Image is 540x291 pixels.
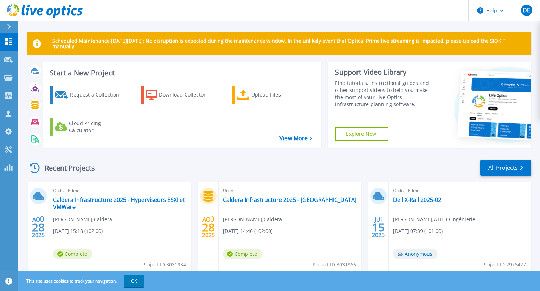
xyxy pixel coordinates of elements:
a: View More [279,135,312,142]
span: Project ID: 3031866 [313,261,356,268]
span: Project ID: 2976427 [482,261,526,268]
span: Optical Prime [393,187,527,194]
a: Cloud Pricing Calculator [50,118,128,136]
div: Upload Files [251,88,308,102]
div: Support Video Library [335,68,437,77]
span: [DATE] 07:39 (+01:00) [393,227,443,235]
a: Caldera Infrastructure 2025 - Hyperviseurs ESXI et VMWare [53,196,187,210]
span: [DATE] 14:46 (+02:00) [223,227,272,235]
div: Find tutorials, instructional guides and other support videos to help you make the most of your L... [335,80,437,108]
div: AOÛ 2025 [32,215,45,240]
span: [DATE] 15:18 (+02:00) [53,227,103,235]
span: 28 [202,224,215,230]
a: Request a Collection [50,86,128,104]
a: Download Collector [141,86,219,104]
a: Dell X-Rail 2025-02 [393,196,441,203]
span: Optical Prime [53,187,187,194]
h3: Start a New Project [50,69,312,77]
div: Recent Projects [27,159,104,177]
span: 15 [372,224,385,230]
span: Complete [223,249,262,259]
span: [PERSON_NAME] , ATHEO Ingénierie [393,216,475,223]
span: This site uses cookies to track your navigation. [19,275,144,287]
span: Anonymous [393,249,438,259]
button: OK [124,275,144,287]
div: Cloud Pricing Calculator [69,120,125,134]
div: Download Collector [159,88,215,102]
div: JUI 2025 [372,215,385,240]
span: [PERSON_NAME] , Caldera [223,216,282,223]
span: Complete [53,249,92,259]
span: DE [523,7,530,13]
a: Upload Files [232,86,310,104]
span: Unity [223,187,357,194]
div: Request a Collection [70,88,126,102]
a: Caldera Infrastructure 2025 - [GEOGRAPHIC_DATA] [223,196,356,203]
span: [PERSON_NAME] , Caldera [53,216,112,223]
a: Explore Now! [335,127,388,141]
span: 28 [32,224,45,230]
p: Scheduled Maintenance [DATE][DATE]: No disruption is expected during the maintenance window. In t... [52,38,526,49]
span: Project ID: 3031934 [142,261,186,268]
div: AOÛ 2025 [202,215,215,240]
a: All Projects [480,160,531,176]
